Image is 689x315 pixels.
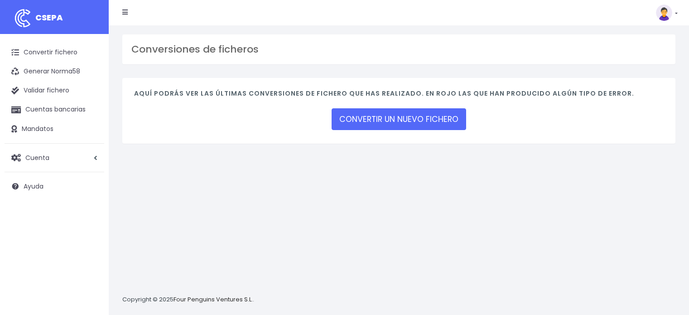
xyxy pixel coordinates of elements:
[122,295,254,305] p: Copyright © 2025 .
[134,90,664,102] h4: Aquí podrás ver las últimas conversiones de fichero que has realizado. En rojo las que han produc...
[25,153,49,162] span: Cuenta
[5,62,104,81] a: Generar Norma58
[131,44,666,55] h3: Conversiones de ficheros
[5,148,104,167] a: Cuenta
[5,177,104,196] a: Ayuda
[173,295,253,304] a: Four Penguins Ventures S.L.
[656,5,672,21] img: profile
[5,120,104,139] a: Mandatos
[5,81,104,100] a: Validar fichero
[5,43,104,62] a: Convertir fichero
[11,7,34,29] img: logo
[35,12,63,23] span: CSEPA
[24,182,43,191] span: Ayuda
[332,108,466,130] a: CONVERTIR UN NUEVO FICHERO
[5,100,104,119] a: Cuentas bancarias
